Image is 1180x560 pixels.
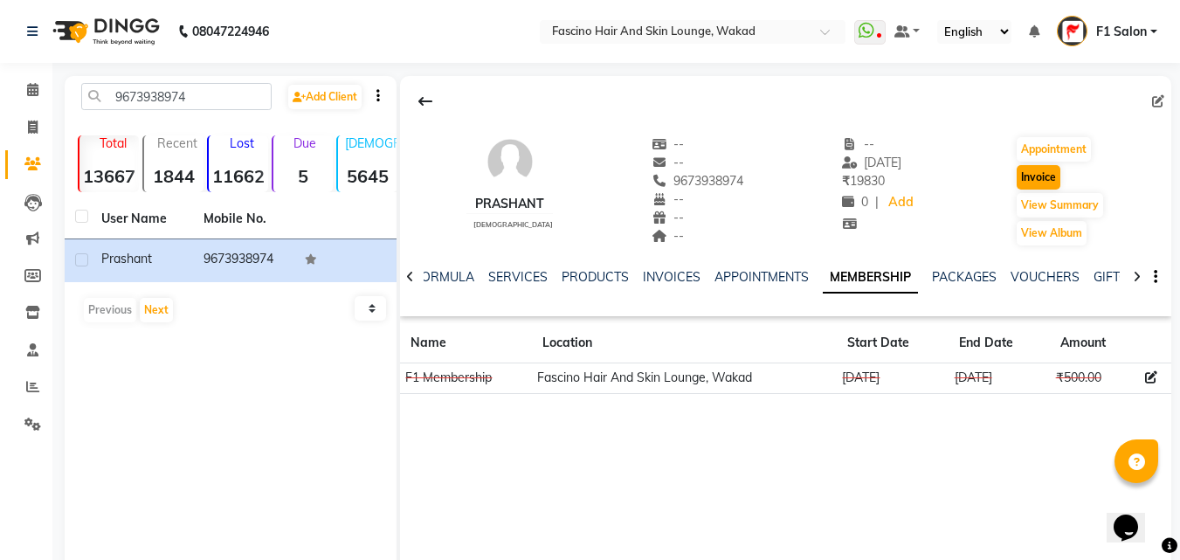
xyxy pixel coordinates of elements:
[652,210,685,225] span: --
[532,363,837,394] td: Fascino Hair And Skin Lounge, Wakad
[277,135,333,151] p: Due
[144,165,204,187] strong: 1844
[1011,269,1080,285] a: VOUCHERS
[842,136,875,152] span: --
[562,269,629,285] a: PRODUCTS
[532,323,837,363] th: Location
[1096,23,1147,41] span: F1 Salon
[1057,16,1087,46] img: F1 Salon
[875,193,879,211] span: |
[192,7,269,56] b: 08047224946
[949,323,1050,363] th: End Date
[345,135,397,151] p: [DEMOGRAPHIC_DATA]
[193,199,295,239] th: Mobile No.
[209,165,268,187] strong: 11662
[151,135,204,151] p: Recent
[1107,490,1163,543] iframe: chat widget
[837,363,949,394] td: [DATE]
[45,7,164,56] img: logo
[216,135,268,151] p: Lost
[1094,269,1162,285] a: GIFTCARDS
[288,85,362,109] a: Add Client
[652,191,685,207] span: --
[400,323,532,363] th: Name
[101,251,152,266] span: prashant
[652,228,685,244] span: --
[932,269,997,285] a: PACKAGES
[338,165,397,187] strong: 5645
[414,269,474,285] a: FORMULA
[842,173,850,189] span: ₹
[714,269,809,285] a: APPOINTMENTS
[842,155,902,170] span: [DATE]
[949,363,1050,394] td: [DATE]
[488,269,548,285] a: SERVICES
[81,83,272,110] input: Search by Name/Mobile/Email/Code
[273,165,333,187] strong: 5
[837,323,949,363] th: Start Date
[140,298,173,322] button: Next
[643,269,700,285] a: INVOICES
[652,173,744,189] span: 9673938974
[652,155,685,170] span: --
[1017,193,1103,218] button: View Summary
[1050,323,1140,363] th: Amount
[1050,363,1140,394] td: ₹500.00
[407,85,444,118] div: Back to Client
[91,199,193,239] th: User Name
[886,190,916,215] a: Add
[193,239,295,282] td: 9673938974
[86,135,139,151] p: Total
[1017,165,1060,190] button: Invoice
[842,194,868,210] span: 0
[1017,137,1091,162] button: Appointment
[466,195,553,213] div: prashant
[842,173,885,189] span: 19830
[1017,221,1087,245] button: View Album
[823,262,918,294] a: MEMBERSHIP
[484,135,536,188] img: avatar
[652,136,685,152] span: --
[473,220,553,229] span: [DEMOGRAPHIC_DATA]
[400,363,532,394] td: F1 Membership
[79,165,139,187] strong: 13667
